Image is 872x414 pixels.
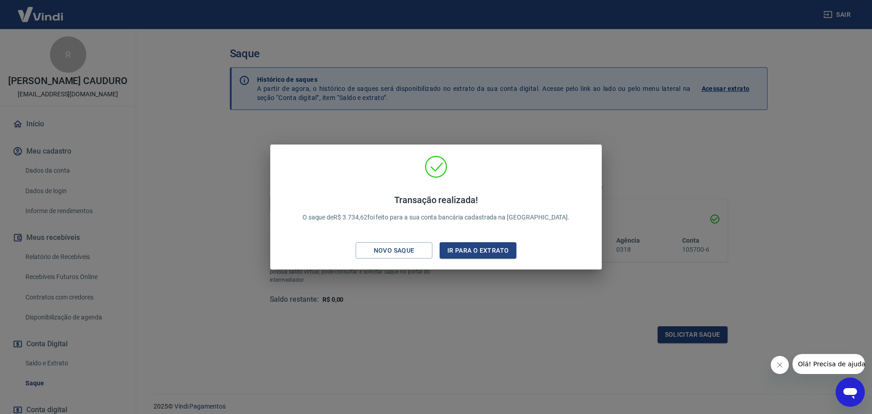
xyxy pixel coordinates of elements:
p: O saque de R$ 3.734,62 foi feito para a sua conta bancária cadastrada na [GEOGRAPHIC_DATA]. [302,195,570,222]
h4: Transação realizada! [302,195,570,205]
iframe: Botão para abrir a janela de mensagens [836,378,865,407]
iframe: Fechar mensagem [771,356,789,374]
span: Olá! Precisa de ajuda? [5,6,76,14]
iframe: Mensagem da empresa [793,354,865,374]
button: Ir para o extrato [440,242,516,259]
button: Novo saque [356,242,432,259]
div: Novo saque [363,245,426,256]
